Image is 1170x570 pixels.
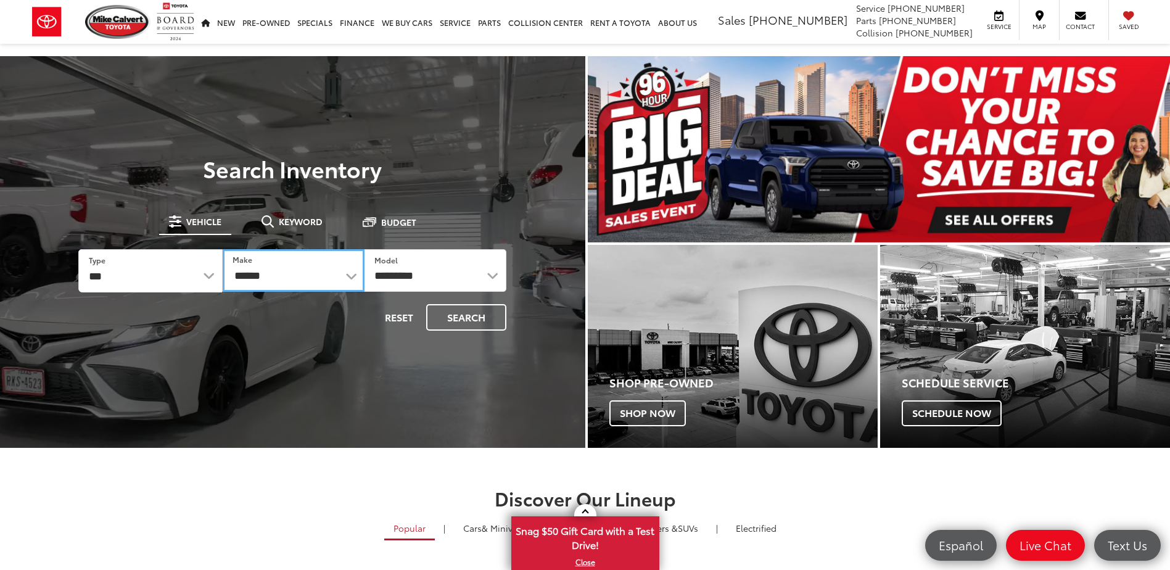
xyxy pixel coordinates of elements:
[279,217,323,226] span: Keyword
[374,304,424,331] button: Reset
[856,2,885,14] span: Service
[888,2,965,14] span: [PHONE_NUMBER]
[454,518,532,539] a: Cars
[1026,22,1053,31] span: Map
[609,400,686,426] span: Shop Now
[1094,530,1161,561] a: Text Us
[614,518,707,539] a: SUVs
[85,5,150,39] img: Mike Calvert Toyota
[150,488,1020,508] h2: Discover Our Lineup
[1066,22,1095,31] span: Contact
[933,537,989,553] span: Español
[727,518,786,539] a: Electrified
[513,518,658,555] span: Snag $50 Gift Card with a Test Drive!
[1006,530,1085,561] a: Live Chat
[880,245,1170,448] a: Schedule Service Schedule Now
[1013,537,1077,553] span: Live Chat
[713,522,721,534] li: |
[879,14,956,27] span: [PHONE_NUMBER]
[52,156,534,181] h3: Search Inventory
[856,27,893,39] span: Collision
[426,304,506,331] button: Search
[186,217,221,226] span: Vehicle
[233,254,252,265] label: Make
[925,530,997,561] a: Español
[89,255,105,265] label: Type
[896,27,973,39] span: [PHONE_NUMBER]
[1102,537,1153,553] span: Text Us
[718,12,746,28] span: Sales
[440,522,448,534] li: |
[588,245,878,448] div: Toyota
[384,518,435,540] a: Popular
[880,245,1170,448] div: Toyota
[609,377,878,389] h4: Shop Pre-Owned
[856,14,876,27] span: Parts
[588,245,878,448] a: Shop Pre-Owned Shop Now
[749,12,847,28] span: [PHONE_NUMBER]
[902,400,1002,426] span: Schedule Now
[374,255,398,265] label: Model
[902,377,1170,389] h4: Schedule Service
[381,218,416,226] span: Budget
[985,22,1013,31] span: Service
[1115,22,1142,31] span: Saved
[482,522,523,534] span: & Minivan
